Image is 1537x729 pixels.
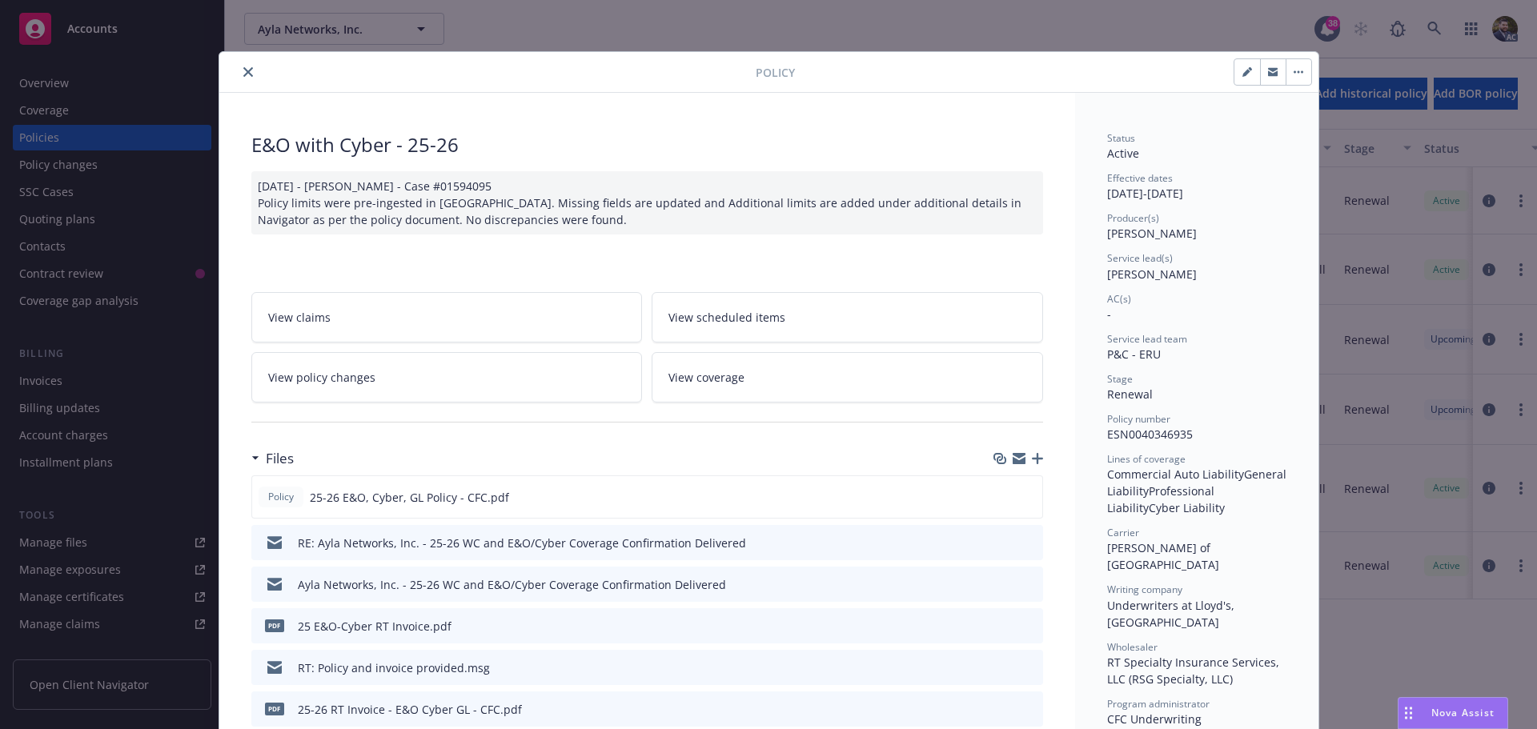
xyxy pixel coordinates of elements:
[996,489,1009,506] button: download file
[265,619,284,631] span: pdf
[668,309,785,326] span: View scheduled items
[1022,701,1037,718] button: preview file
[1022,576,1037,593] button: preview file
[298,701,522,718] div: 25-26 RT Invoice - E&O Cyber GL - CFC.pdf
[1107,146,1139,161] span: Active
[997,701,1009,718] button: download file
[1107,251,1173,265] span: Service lead(s)
[1107,598,1238,630] span: Underwriters at Lloyd's, [GEOGRAPHIC_DATA]
[1107,540,1219,572] span: [PERSON_NAME] of [GEOGRAPHIC_DATA]
[1107,292,1131,306] span: AC(s)
[1107,467,1244,482] span: Commercial Auto Liability
[265,703,284,715] span: pdf
[997,618,1009,635] button: download file
[756,64,795,81] span: Policy
[251,448,294,469] div: Files
[1107,526,1139,539] span: Carrier
[1107,583,1182,596] span: Writing company
[251,292,643,342] a: View claims
[1107,697,1210,711] span: Program administrator
[1107,711,1202,727] span: CFC Underwriting
[298,576,726,593] div: Ayla Networks, Inc. - 25-26 WC and E&O/Cyber Coverage Confirmation Delivered
[1107,387,1153,402] span: Renewal
[1022,659,1037,676] button: preview file
[1107,306,1111,322] span: -
[1431,706,1495,719] span: Nova Assist
[1107,226,1197,241] span: [PERSON_NAME]
[1107,372,1133,386] span: Stage
[1399,698,1419,728] div: Drag to move
[298,618,451,635] div: 25 E&O-Cyber RT Invoice.pdf
[668,369,744,386] span: View coverage
[1021,489,1036,506] button: preview file
[1107,640,1158,654] span: Wholesaler
[298,535,746,551] div: RE: Ayla Networks, Inc. - 25-26 WC and E&O/Cyber Coverage Confirmation Delivered
[1107,346,1161,362] span: P&C - ERU
[997,535,1009,551] button: download file
[1107,332,1187,346] span: Service lead team
[1107,483,1218,515] span: Professional Liability
[268,369,375,386] span: View policy changes
[310,489,509,506] span: 25-26 E&O, Cyber, GL Policy - CFC.pdf
[1149,500,1225,515] span: Cyber Liability
[1107,171,1173,185] span: Effective dates
[239,62,258,82] button: close
[298,659,490,676] div: RT: Policy and invoice provided.msg
[1107,412,1170,426] span: Policy number
[997,576,1009,593] button: download file
[251,352,643,403] a: View policy changes
[1022,535,1037,551] button: preview file
[1107,427,1193,442] span: ESN0040346935
[265,490,297,504] span: Policy
[266,448,294,469] h3: Files
[652,292,1043,342] a: View scheduled items
[1022,618,1037,635] button: preview file
[1107,211,1159,225] span: Producer(s)
[1107,266,1197,282] span: [PERSON_NAME]
[251,171,1043,234] div: [DATE] - [PERSON_NAME] - Case #01594095 Policy limits were pre-ingested in [GEOGRAPHIC_DATA]. Mis...
[652,352,1043,403] a: View coverage
[997,659,1009,676] button: download file
[1107,171,1286,202] div: [DATE] - [DATE]
[1107,131,1135,145] span: Status
[268,309,331,326] span: View claims
[1398,697,1508,729] button: Nova Assist
[1107,452,1186,466] span: Lines of coverage
[251,131,1043,158] div: E&O with Cyber - 25-26
[1107,467,1290,499] span: General Liability
[1107,655,1282,687] span: RT Specialty Insurance Services, LLC (RSG Specialty, LLC)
